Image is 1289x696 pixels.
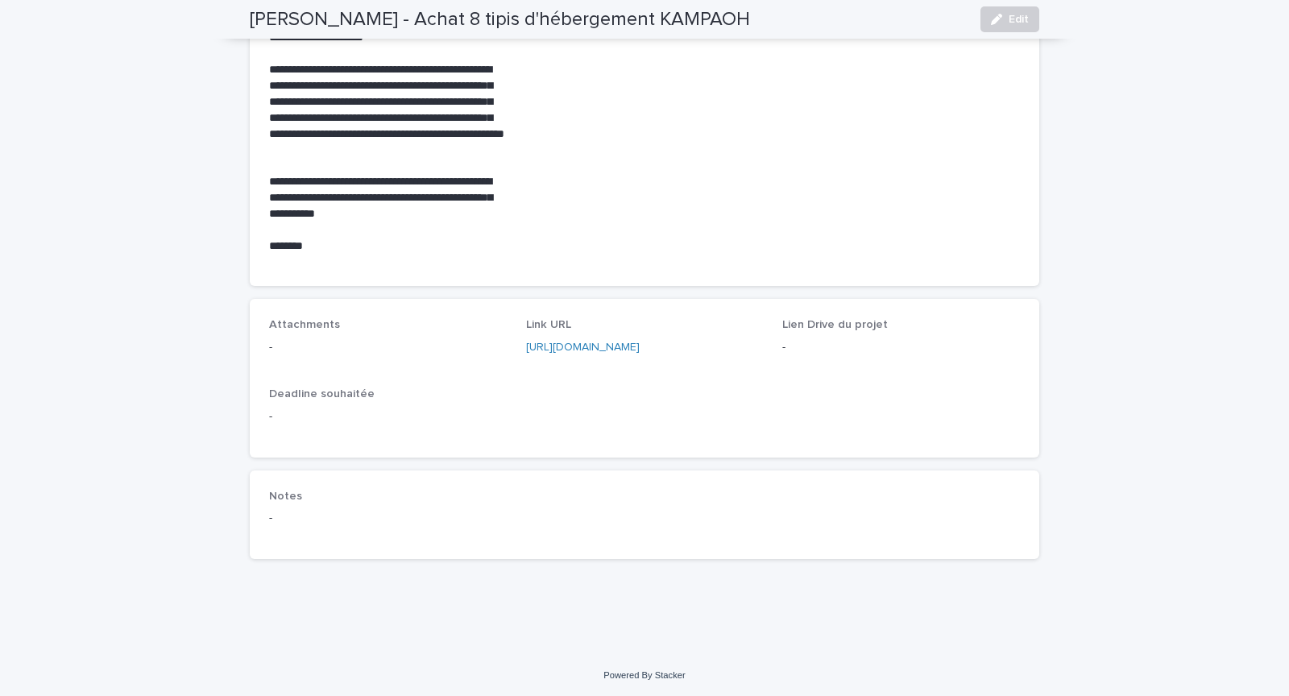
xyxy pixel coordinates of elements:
[269,388,375,400] span: Deadline souhaitée
[269,319,340,330] span: Attachments
[1009,14,1029,25] span: Edit
[269,339,507,356] p: -
[603,670,685,680] a: Powered By Stacker
[980,6,1039,32] button: Edit
[526,342,640,353] a: [URL][DOMAIN_NAME]
[269,510,1020,527] p: -
[526,319,571,330] span: Link URL
[782,319,888,330] span: Lien Drive du projet
[782,339,1020,356] p: -
[250,8,750,31] h2: [PERSON_NAME] - Achat 8 tipis d'hébergement KAMPAOH
[269,408,1020,425] p: -
[269,491,302,502] span: Notes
